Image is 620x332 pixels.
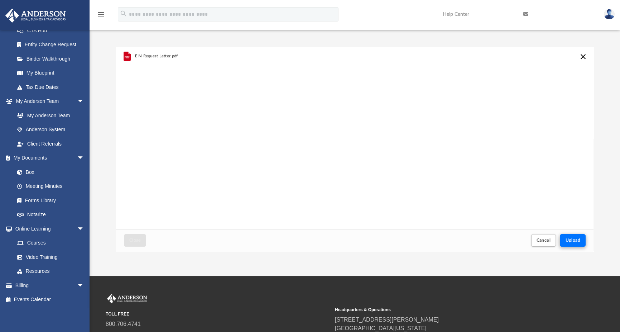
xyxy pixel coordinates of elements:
a: Resources [10,264,91,279]
i: menu [97,10,105,19]
span: arrow_drop_down [77,94,91,109]
a: Online Learningarrow_drop_down [5,222,91,236]
a: Entity Change Request [10,38,95,52]
button: Cancel [531,234,556,247]
a: My Documentsarrow_drop_down [5,151,91,165]
i: search [120,10,128,18]
span: arrow_drop_down [77,222,91,236]
a: [GEOGRAPHIC_DATA][US_STATE] [335,325,427,331]
span: arrow_drop_down [77,151,91,166]
button: Close [124,234,146,247]
a: Binder Walkthrough [10,52,95,66]
a: Video Training [10,250,88,264]
button: Upload [560,234,586,247]
img: Anderson Advisors Platinum Portal [106,294,149,303]
a: Notarize [10,208,91,222]
span: Upload [565,238,580,242]
a: My Blueprint [10,66,91,80]
small: Headquarters & Operations [335,307,559,313]
a: My Anderson Team [10,108,88,123]
a: 800.706.4741 [106,321,141,327]
a: Billingarrow_drop_down [5,278,95,293]
span: arrow_drop_down [77,278,91,293]
a: CTA Hub [10,23,95,38]
a: My Anderson Teamarrow_drop_down [5,94,91,109]
div: Upload [116,47,593,251]
button: Cancel this upload [579,52,587,61]
a: menu [97,14,105,19]
a: Box [10,165,88,179]
a: Forms Library [10,193,88,208]
a: [STREET_ADDRESS][PERSON_NAME] [335,317,439,323]
span: EIN Request Letter.pdf [135,54,178,58]
small: TOLL FREE [106,311,330,317]
a: Events Calendar [5,293,95,307]
a: Client Referrals [10,137,91,151]
span: Close [129,238,141,242]
a: Anderson System [10,123,91,137]
a: Tax Due Dates [10,80,95,94]
div: grid [116,47,593,229]
img: User Pic [604,9,615,19]
span: Cancel [537,238,551,242]
img: Anderson Advisors Platinum Portal [3,9,68,23]
a: Courses [10,236,91,250]
a: Meeting Minutes [10,179,91,194]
